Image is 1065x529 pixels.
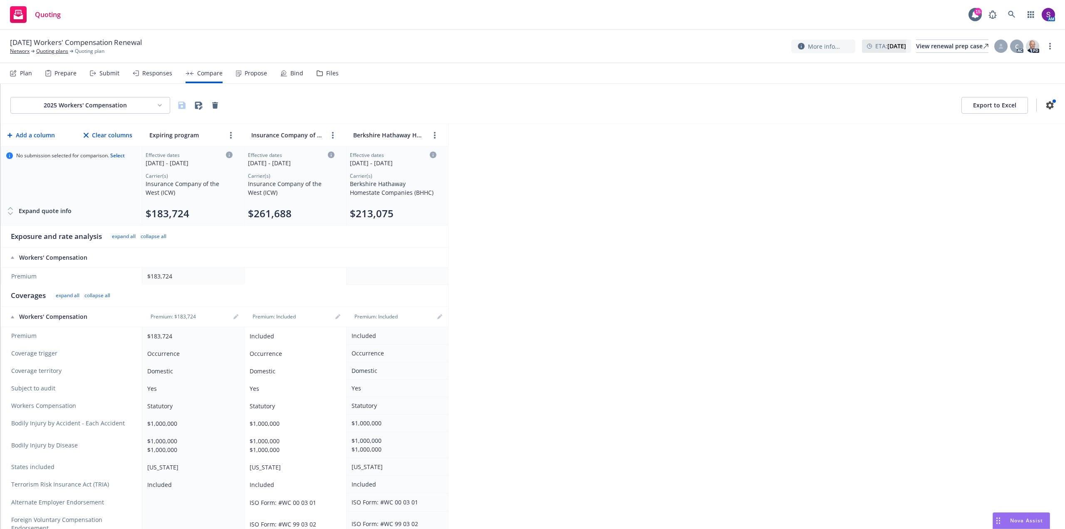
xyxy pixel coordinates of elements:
span: Coverage territory [11,367,134,375]
div: Included [147,480,236,489]
div: Total premium (click to edit billing info) [248,207,334,220]
div: Drag to move [993,513,1003,529]
span: Workers Compensation [11,402,134,410]
div: Included [250,480,338,489]
button: expand all [56,292,79,299]
div: Plan [20,70,32,77]
div: Coverages [11,291,46,301]
span: Alternate Employer Endorsement [11,498,104,507]
input: Insurance Company of the West (ICW) [249,129,324,141]
div: Yes [147,384,236,393]
div: Carrier(s) [248,172,334,179]
div: Included [352,480,440,489]
div: Prepare [54,70,77,77]
div: 2025 Workers' Compensation [17,101,153,109]
button: expand all [112,233,136,240]
div: Click to edit column carrier quote details [248,151,334,167]
button: More info... [791,40,855,53]
button: Add a column [6,127,57,144]
div: [DATE] - [DATE] [350,159,436,167]
button: 2025 Workers' Compensation [10,97,170,114]
div: Insurance Company of the West (ICW) [146,179,233,197]
div: Statutory [352,401,440,410]
div: Responses [142,70,172,77]
div: Bind [290,70,303,77]
div: ISO Form: #WC 00 03 01 [352,498,440,507]
div: Effective dates [146,151,233,159]
div: Occurrence [250,349,338,358]
a: Networx [10,47,30,55]
a: more [328,130,338,140]
a: more [430,130,440,140]
a: more [1045,41,1055,51]
div: $1,000,000 $1,000,000 [352,436,440,454]
div: [DATE] - [DATE] [248,159,334,167]
span: Subject to audit [11,384,134,392]
div: Included [250,332,338,340]
div: Workers' Compensation [11,313,134,321]
div: Occurrence [352,349,440,358]
span: [DATE] Workers' Compensation Renewal [10,37,142,47]
div: Domestic [250,367,338,375]
div: Statutory [250,402,338,410]
input: Expiring program [147,129,223,141]
a: Report a Bug [984,6,1001,23]
div: Carrier(s) [350,172,436,179]
div: 15 [974,8,982,15]
button: collapse all [141,233,166,240]
img: photo [1026,40,1039,53]
div: Domestic [147,367,236,375]
div: ISO Form: #WC 99 03 02 [352,519,440,528]
button: $183,724 [146,207,189,220]
div: Effective dates [248,151,334,159]
button: Clear columns [82,127,134,144]
button: Export to Excel [961,97,1028,114]
div: Premium: $183,724 [146,313,201,320]
div: Compare [197,70,223,77]
div: Berkshire Hathaway Homestate Companies (BHHC) [350,179,436,197]
a: editPencil [435,312,445,322]
a: Search [1003,6,1020,23]
div: Yes [250,384,338,393]
a: Switch app [1023,6,1039,23]
button: more [226,130,236,140]
div: California [147,463,236,472]
a: Quoting plans [36,47,68,55]
div: Yes [352,384,440,392]
div: $183,724 [147,272,236,281]
div: Workers' Compensation [11,253,134,262]
div: $1,000,000 [250,419,338,428]
div: Exposure and rate analysis [11,231,102,241]
div: Click to edit column carrier quote details [350,151,436,167]
div: California [250,463,338,472]
button: Expand quote info [6,203,72,219]
span: Coverage trigger [11,349,134,358]
div: Submit [99,70,119,77]
span: No submission selected for comparison. [16,152,125,159]
div: Occurrence [147,349,236,358]
div: $1,000,000 [147,419,236,428]
span: C [1015,42,1019,51]
a: editPencil [333,312,343,322]
button: $261,688 [248,207,292,220]
span: Bodily Injury by Accident - Each Accident [11,419,134,427]
div: Statutory [147,402,236,410]
div: Total premium (click to edit billing info) [350,207,436,220]
div: $1,000,000 [352,419,440,427]
div: Effective dates [350,151,436,159]
div: $1,000,000 $1,000,000 [147,437,236,454]
button: collapse all [84,292,110,299]
span: Premium [11,272,134,281]
button: $213,075 [350,207,394,220]
input: Berkshire Hathaway Homestate Companies (BHHC) [351,129,426,141]
a: View renewal prep case [916,40,988,53]
a: editPencil [231,312,241,322]
button: Nova Assist [993,512,1050,529]
span: More info... [808,42,840,51]
div: $1,000,000 $1,000,000 [250,437,338,454]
